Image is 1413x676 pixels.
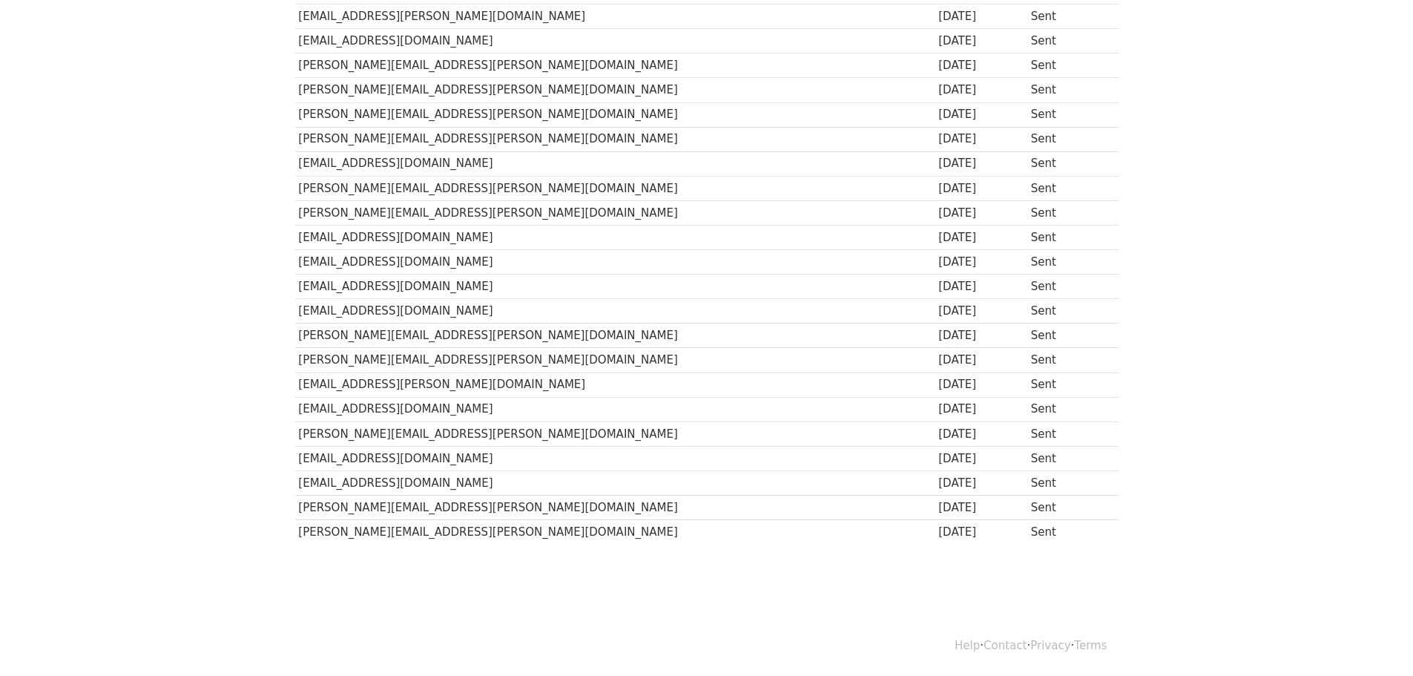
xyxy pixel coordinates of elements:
[938,426,1024,443] div: [DATE]
[295,53,935,78] td: [PERSON_NAME][EMAIL_ADDRESS][PERSON_NAME][DOMAIN_NAME]
[938,57,1024,74] div: [DATE]
[295,200,935,225] td: [PERSON_NAME][EMAIL_ADDRESS][PERSON_NAME][DOMAIN_NAME]
[1027,200,1107,225] td: Sent
[295,421,935,446] td: [PERSON_NAME][EMAIL_ADDRESS][PERSON_NAME][DOMAIN_NAME]
[1027,520,1107,545] td: Sent
[1027,4,1107,29] td: Sent
[295,470,935,495] td: [EMAIL_ADDRESS][DOMAIN_NAME]
[1027,275,1107,299] td: Sent
[1027,250,1107,275] td: Sent
[295,225,935,249] td: [EMAIL_ADDRESS][DOMAIN_NAME]
[938,327,1024,344] div: [DATE]
[1027,53,1107,78] td: Sent
[1027,176,1107,200] td: Sent
[1027,225,1107,249] td: Sent
[1027,496,1107,520] td: Sent
[295,520,935,545] td: [PERSON_NAME][EMAIL_ADDRESS][PERSON_NAME][DOMAIN_NAME]
[1027,102,1107,127] td: Sent
[938,254,1024,271] div: [DATE]
[295,127,935,151] td: [PERSON_NAME][EMAIL_ADDRESS][PERSON_NAME][DOMAIN_NAME]
[1030,639,1070,652] a: Privacy
[1027,397,1107,421] td: Sent
[938,155,1024,172] div: [DATE]
[1027,324,1107,348] td: Sent
[938,475,1024,492] div: [DATE]
[938,450,1024,467] div: [DATE]
[295,151,935,176] td: [EMAIL_ADDRESS][DOMAIN_NAME]
[1027,421,1107,446] td: Sent
[295,348,935,373] td: [PERSON_NAME][EMAIL_ADDRESS][PERSON_NAME][DOMAIN_NAME]
[938,499,1024,516] div: [DATE]
[1027,151,1107,176] td: Sent
[1027,470,1107,495] td: Sent
[984,639,1027,652] a: Contact
[295,496,935,520] td: [PERSON_NAME][EMAIL_ADDRESS][PERSON_NAME][DOMAIN_NAME]
[1027,348,1107,373] td: Sent
[1027,299,1107,324] td: Sent
[295,29,935,53] td: [EMAIL_ADDRESS][DOMAIN_NAME]
[1027,446,1107,470] td: Sent
[1027,373,1107,397] td: Sent
[938,82,1024,99] div: [DATE]
[295,275,935,299] td: [EMAIL_ADDRESS][DOMAIN_NAME]
[938,376,1024,393] div: [DATE]
[938,106,1024,123] div: [DATE]
[295,446,935,470] td: [EMAIL_ADDRESS][DOMAIN_NAME]
[1074,639,1107,652] a: Terms
[1027,127,1107,151] td: Sent
[295,78,935,102] td: [PERSON_NAME][EMAIL_ADDRESS][PERSON_NAME][DOMAIN_NAME]
[938,303,1024,320] div: [DATE]
[938,8,1024,25] div: [DATE]
[295,250,935,275] td: [EMAIL_ADDRESS][DOMAIN_NAME]
[938,205,1024,222] div: [DATE]
[938,229,1024,246] div: [DATE]
[1339,605,1413,676] iframe: Chat Widget
[938,352,1024,369] div: [DATE]
[295,299,935,324] td: [EMAIL_ADDRESS][DOMAIN_NAME]
[938,33,1024,50] div: [DATE]
[295,324,935,348] td: [PERSON_NAME][EMAIL_ADDRESS][PERSON_NAME][DOMAIN_NAME]
[295,373,935,397] td: [EMAIL_ADDRESS][PERSON_NAME][DOMAIN_NAME]
[938,524,1024,541] div: [DATE]
[295,397,935,421] td: [EMAIL_ADDRESS][DOMAIN_NAME]
[295,176,935,200] td: [PERSON_NAME][EMAIL_ADDRESS][PERSON_NAME][DOMAIN_NAME]
[938,180,1024,197] div: [DATE]
[1027,29,1107,53] td: Sent
[955,639,980,652] a: Help
[938,131,1024,148] div: [DATE]
[938,401,1024,418] div: [DATE]
[938,278,1024,295] div: [DATE]
[295,102,935,127] td: [PERSON_NAME][EMAIL_ADDRESS][PERSON_NAME][DOMAIN_NAME]
[1027,78,1107,102] td: Sent
[295,4,935,29] td: [EMAIL_ADDRESS][PERSON_NAME][DOMAIN_NAME]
